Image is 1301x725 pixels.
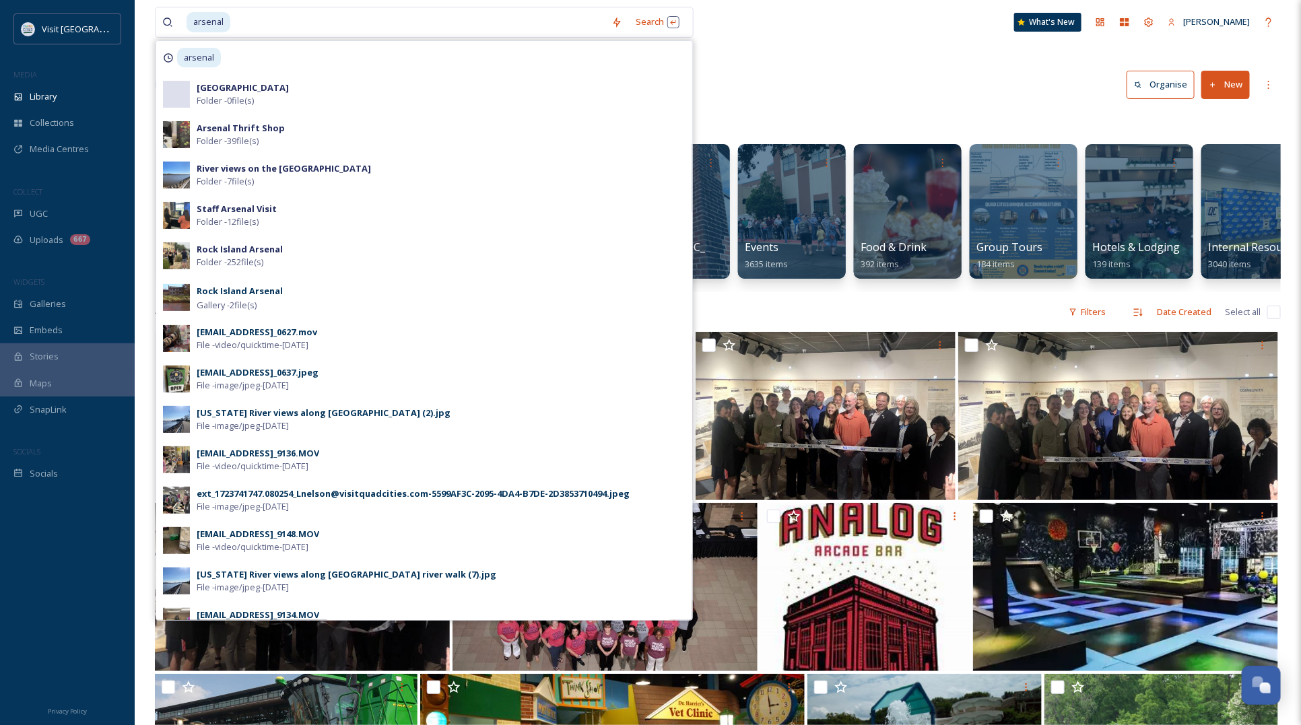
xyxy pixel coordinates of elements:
span: Folder - 0 file(s) [197,94,254,107]
div: Search [629,9,686,35]
span: SnapLink [30,403,67,416]
img: Lrow%2540visitquadcities.com-IMG_0637.jpeg [163,366,190,392]
span: Food & Drink [861,240,927,254]
span: Collections [30,116,74,129]
div: Filters [1062,299,1112,325]
span: Folder - 39 file(s) [197,135,259,147]
span: Folder - 12 file(s) [197,215,259,228]
span: Folder - 252 file(s) [197,256,263,269]
img: 5d5ca649-d06f-4ecf-a816-aab2c2bd34d1.jpg [163,242,190,269]
span: WIDGETS [13,277,44,287]
img: QCCVB_VISIT_vert_logo_4c_tagline_122019.svg [22,22,35,36]
img: OIP.jpg [760,503,970,671]
span: Privacy Policy [48,707,87,716]
img: OIP.webp [973,503,1278,671]
button: Organise [1127,71,1195,98]
div: [EMAIL_ADDRESS]_9136.MOV [197,447,319,460]
span: Maps [30,377,52,390]
a: Hotels & Lodging139 items [1092,241,1180,270]
span: MEDIA [13,69,37,79]
span: Socials [30,467,58,480]
span: Events [745,240,778,254]
span: 139 items [1092,258,1131,270]
span: File - video/quicktime - [DATE] [197,541,308,553]
a: What's New [1014,13,1081,32]
span: Uploads [30,234,63,246]
img: f0c83d87-bb66-419c-a434-49991935dd05.jpg [163,121,190,148]
span: File - video/quicktime - [DATE] [197,339,308,351]
span: 46 file s [155,306,182,318]
img: IMG_9984.jpeg [155,503,450,671]
span: 3040 items [1208,258,1251,270]
span: 3635 items [745,258,788,270]
div: [EMAIL_ADDRESS]_9148.MOV [197,528,319,541]
img: Lnelson%2540visitquadcities.com-IMG_9136.jpg [163,446,190,473]
a: Organise [1127,71,1201,98]
span: Visit [GEOGRAPHIC_DATA] [42,22,146,35]
span: arsenal [187,12,230,32]
strong: Staff Arsenal Visit [197,203,277,215]
strong: Rock Island Arsenal [197,285,283,297]
div: [EMAIL_ADDRESS]_9134.MOV [197,609,319,621]
strong: Rock Island Arsenal [197,243,283,255]
div: [EMAIL_ADDRESS]_0637.jpeg [197,366,319,379]
span: File - image/jpeg - [DATE] [197,581,289,594]
span: File - image/jpeg - [DATE] [197,500,289,513]
img: e1b2827e-5133-4571-9bc0-695540c4fe4c.jpg [163,162,190,188]
img: f60bce4b-f029-4088-9c60-cfcb8c687bb1.jpg [163,567,190,594]
span: Media Centres [30,143,89,156]
span: 184 items [976,258,1015,270]
span: Embeds [30,324,63,337]
a: Events3635 items [745,241,788,270]
div: ext_1723741747.080254_Lnelson@visitquadcities.com-5599AF3C-2095-4DA4-B7DE-2D3853710494.jpeg [197,487,630,500]
span: Galleries [30,298,66,310]
img: cd83983b-2d20-43bd-9ab1-850d2f9b0c27.jpg [163,406,190,433]
span: File - image/jpeg - [DATE] [197,419,289,432]
img: c591b607-9ea5-4c69-8224-f2a6fa9d0e46.jpg [163,202,190,229]
div: 667 [70,234,90,245]
a: [PERSON_NAME] [1161,9,1257,35]
img: IMG_9981.jpeg [958,332,1278,500]
strong: Arsenal Thrift Shop [197,122,285,134]
div: [US_STATE] River views along [GEOGRAPHIC_DATA] river walk (7).jpg [197,568,496,581]
button: New [1201,71,1250,98]
a: Food & Drink392 items [861,241,927,270]
span: File - image/jpeg - [DATE] [197,379,289,392]
button: Open Chat [1242,666,1281,705]
span: Library [30,90,57,103]
div: [EMAIL_ADDRESS]_0627.mov [197,326,317,339]
img: Lnelson%2540visitquadcities.com-IMG_9148.jpg [163,527,190,554]
span: UGC [30,207,48,220]
span: arsenal [177,48,221,67]
span: SOCIALS [13,446,40,456]
strong: [GEOGRAPHIC_DATA] [197,81,289,94]
span: Hotels & Lodging [1092,240,1180,254]
img: IMG_9983.jpeg [696,332,956,500]
strong: River views on the [GEOGRAPHIC_DATA] [197,162,371,174]
img: Lnelson%2540visitquadcities.com-5599AF3C-2095-4DA4-B7DE-2D3853710494.jpeg [163,487,190,514]
span: File - video/quicktime - [DATE] [197,460,308,473]
span: Gallery - 2 file(s) [197,299,257,312]
span: [PERSON_NAME] [1183,15,1250,28]
img: cd75785c-dfbb-48a9-8845-81193c6f8ddd.jpg [163,284,190,311]
span: Stories [30,350,59,363]
div: Date Created [1150,299,1218,325]
span: Folder - 7 file(s) [197,175,254,188]
div: [US_STATE] River views along [GEOGRAPHIC_DATA] (2).jpg [197,407,451,419]
a: Privacy Policy [48,702,87,718]
span: 392 items [861,258,899,270]
span: COLLECT [13,186,42,197]
a: Group Tours184 items [976,241,1042,270]
span: Select all [1225,306,1261,318]
img: Lnelson%2540visitquadcities.com-IMG_9134.jpg [163,608,190,635]
span: Group Tours [976,240,1042,254]
img: Lrow%2540visitquadcities.com-IMG_0627.jpg [163,325,190,352]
